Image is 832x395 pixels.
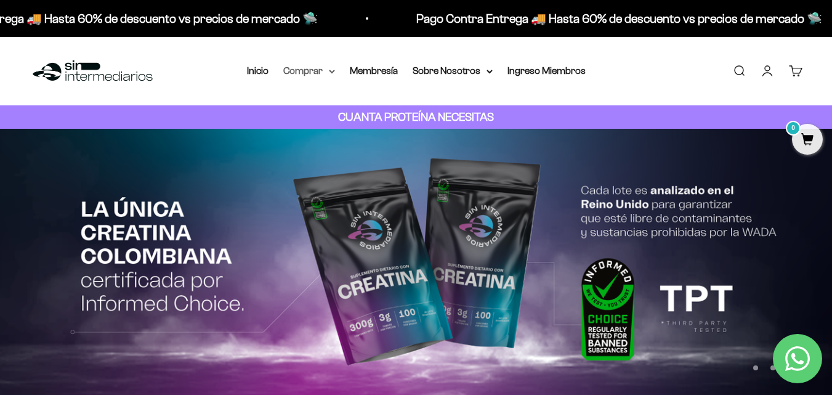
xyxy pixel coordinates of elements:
a: Membresía [350,65,398,76]
a: 0 [792,134,823,147]
summary: Sobre Nosotros [413,63,493,79]
a: Inicio [247,65,269,76]
a: Ingreso Miembros [507,65,586,76]
p: Pago Contra Entrega 🚚 Hasta 60% de descuento vs precios de mercado 🛸 [416,9,822,28]
mark: 0 [786,121,801,136]
summary: Comprar [283,63,335,79]
strong: CUANTA PROTEÍNA NECESITAS [338,110,494,123]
